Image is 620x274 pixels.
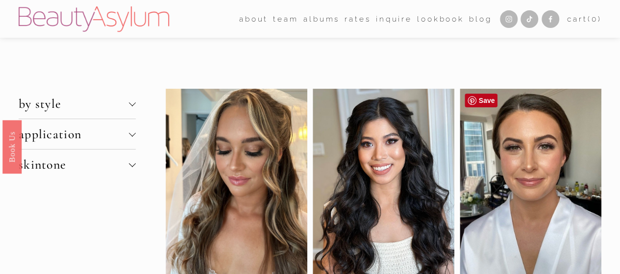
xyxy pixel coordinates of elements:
[273,11,298,26] a: folder dropdown
[345,11,371,26] a: Rates
[587,14,601,24] span: ( )
[417,11,464,26] a: Lookbook
[567,12,601,26] a: 0 items in cart
[19,6,169,32] img: Beauty Asylum | Bridal Hair &amp; Makeup Charlotte &amp; Atlanta
[591,14,597,24] span: 0
[465,94,498,107] a: Pin it!
[19,126,129,142] span: application
[239,12,268,26] span: about
[521,10,538,28] a: TikTok
[500,10,518,28] a: Instagram
[19,96,129,111] span: by style
[2,120,22,173] a: Book Us
[469,11,492,26] a: Blog
[376,11,412,26] a: Inquire
[303,11,340,26] a: albums
[239,11,268,26] a: folder dropdown
[19,157,129,172] span: skintone
[19,89,136,119] button: by style
[273,12,298,26] span: team
[19,149,136,179] button: skintone
[542,10,559,28] a: Facebook
[19,119,136,149] button: application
